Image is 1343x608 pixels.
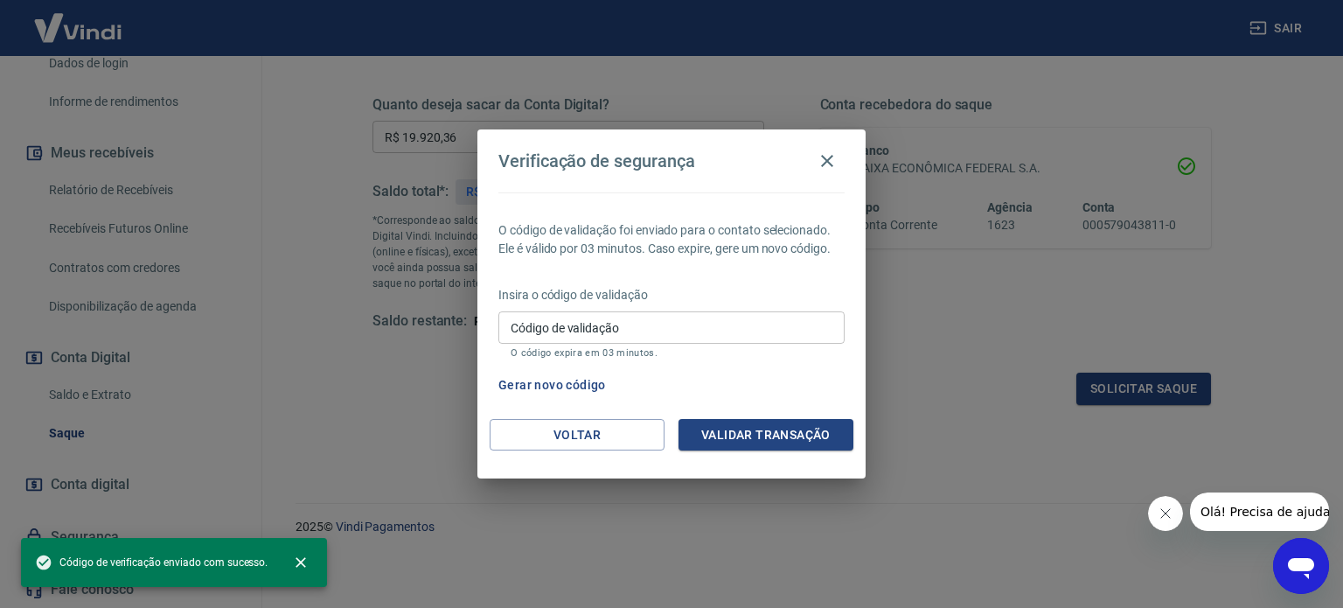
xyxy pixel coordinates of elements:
p: O código expira em 03 minutos. [511,347,832,359]
iframe: Fechar mensagem [1148,496,1183,531]
button: Gerar novo código [491,369,613,402]
button: close [282,543,320,582]
p: O código de validação foi enviado para o contato selecionado. Ele é válido por 03 minutos. Caso e... [498,221,845,258]
button: Validar transação [678,419,853,451]
p: Insira o código de validação [498,286,845,304]
h4: Verificação de segurança [498,150,695,171]
iframe: Botão para abrir a janela de mensagens [1273,538,1329,594]
iframe: Mensagem da empresa [1190,493,1329,531]
span: Código de verificação enviado com sucesso. [35,554,268,571]
button: Voltar [490,419,665,451]
span: Olá! Precisa de ajuda? [10,12,147,26]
